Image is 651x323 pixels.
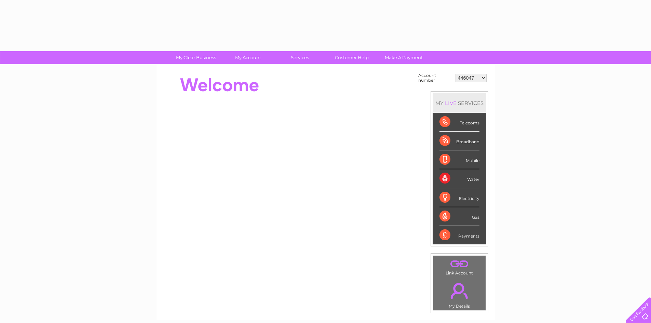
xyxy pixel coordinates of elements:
a: . [435,258,484,270]
a: . [435,279,484,303]
td: Account number [417,71,454,84]
a: My Clear Business [168,51,224,64]
td: My Details [433,277,486,311]
div: Water [439,169,479,188]
div: Payments [439,226,479,244]
div: Electricity [439,188,479,207]
a: Customer Help [324,51,380,64]
a: Make A Payment [376,51,432,64]
div: Telecoms [439,113,479,132]
div: Broadband [439,132,479,150]
a: Services [272,51,328,64]
div: MY SERVICES [433,93,486,113]
div: Gas [439,207,479,226]
a: My Account [220,51,276,64]
div: LIVE [444,100,458,106]
td: Link Account [433,256,486,277]
div: Mobile [439,150,479,169]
